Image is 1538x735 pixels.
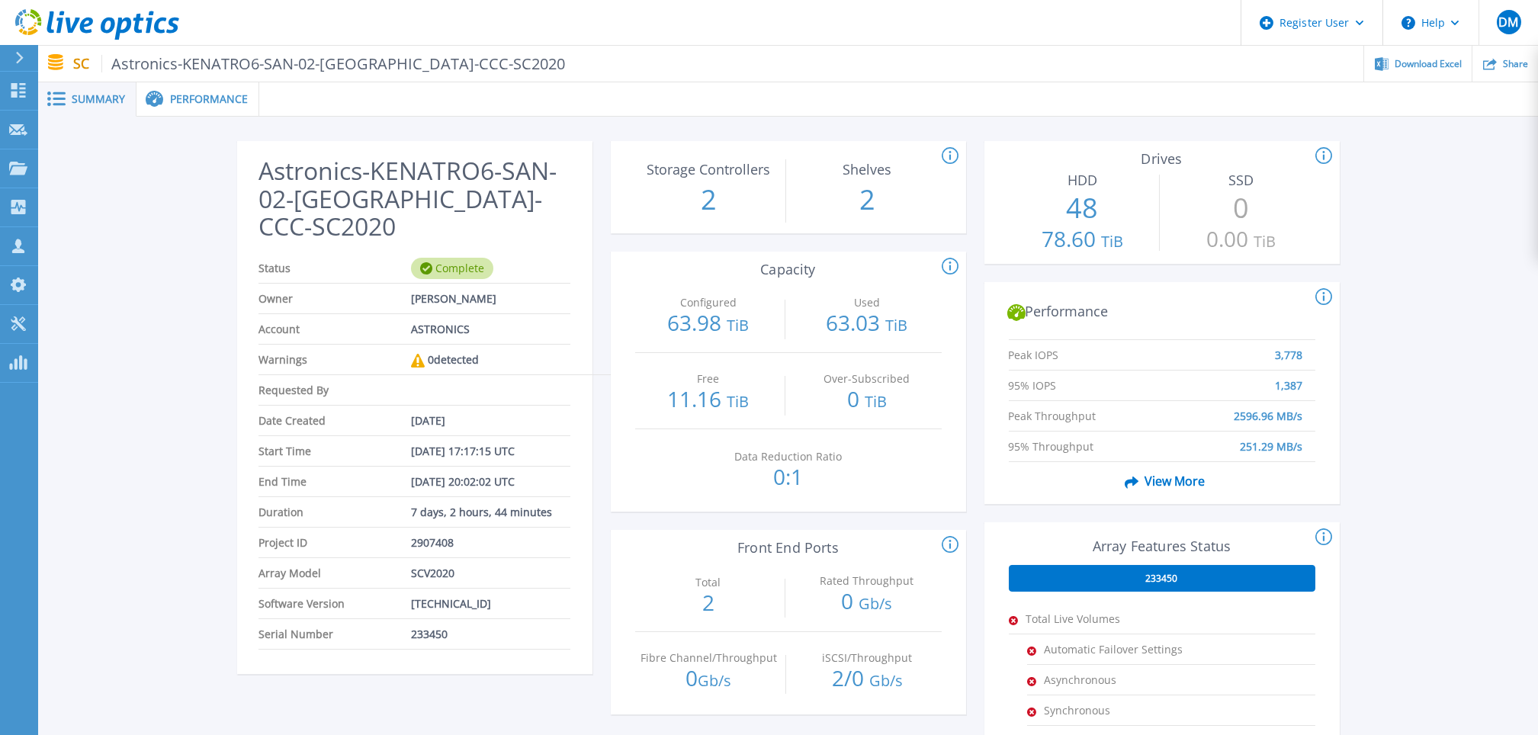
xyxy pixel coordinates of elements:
h3: SSD [1167,172,1315,188]
span: Project ID [258,528,411,557]
span: Status [258,253,411,283]
p: 0 [793,590,940,615]
p: 63.98 [635,312,782,336]
span: [DATE] 20:02:02 UTC [411,467,515,496]
span: Peak IOPS [1009,340,1164,355]
h2: Performance [1007,303,1316,322]
h3: Array Features Status [1009,538,1315,554]
p: 2 [794,180,941,220]
span: Gb/s [698,670,732,691]
span: 95% IOPS [1009,371,1164,385]
span: Duration [258,497,411,527]
span: End Time [258,467,411,496]
p: Storage Controllers [639,162,779,176]
span: Owner [258,284,411,313]
span: Date Created [258,406,411,435]
span: SCV2020 [411,558,454,588]
p: 0.00 [1167,228,1315,252]
span: TiB [865,391,887,412]
p: Data Reduction Ratio [718,451,858,462]
p: Rated Throughput [797,576,936,586]
p: 78.60 [1009,228,1156,252]
p: Free [638,374,778,384]
p: 0 [635,667,782,692]
span: Requested By [258,375,411,405]
p: iSCSI/Throughput [798,653,937,663]
span: Performance [170,94,248,104]
p: 48 [1009,188,1156,228]
p: Shelves [798,162,937,176]
span: [DATE] [411,406,445,435]
span: ASTRONICS [411,314,470,344]
span: [PERSON_NAME] [411,284,496,313]
span: Summary [72,94,125,104]
span: Array Model [258,558,411,588]
span: TiB [1101,231,1123,252]
span: 233450 [411,619,448,649]
span: Warnings [258,345,411,374]
span: 251.29 MB/s [1241,432,1303,446]
span: Serial Number [258,619,411,649]
p: Fibre Channel/Throughput [639,653,779,663]
span: TiB [1254,231,1276,252]
span: Software Version [258,589,411,618]
span: Astronics-KENATRO6-SAN-02-[GEOGRAPHIC_DATA]-CCC-SC2020 [101,55,566,72]
span: 95% Throughput [1009,432,1164,446]
p: Configured [638,297,778,308]
span: Asynchronous [1044,665,1196,695]
span: Start Time [258,436,411,466]
span: Download Excel [1395,59,1462,69]
span: View More [1119,467,1205,496]
h3: HDD [1009,172,1156,188]
p: Over-Subscribed [797,374,936,384]
span: Automatic Failover Settings [1044,634,1196,664]
span: 233450 [1146,573,1178,585]
p: 0 [793,388,940,412]
span: 2907408 [411,528,454,557]
p: SC [73,55,566,72]
span: 7 days, 2 hours, 44 minutes [411,497,552,527]
span: DM [1498,16,1518,28]
p: 2 [635,592,782,613]
span: 3,778 [1276,340,1303,355]
div: Complete [411,258,493,279]
span: Peak Throughput [1009,401,1164,416]
span: TiB [885,315,907,335]
span: Gb/s [859,593,892,614]
p: Used [797,297,936,308]
p: 0:1 [714,466,862,487]
h2: Astronics-KENATRO6-SAN-02-[GEOGRAPHIC_DATA]-CCC-SC2020 [258,157,570,241]
span: [TECHNICAL_ID] [411,589,491,618]
span: Gb/s [869,670,903,691]
p: 11.16 [635,388,782,412]
div: 0 detected [411,345,479,375]
p: 2 [635,180,782,220]
p: 0 [1167,188,1315,228]
span: Total Live Volumes [1026,604,1178,634]
p: 2 / 0 [794,667,941,692]
span: TiB [727,315,749,335]
p: 63.03 [793,312,940,336]
span: [DATE] 17:17:15 UTC [411,436,515,466]
span: 2596.96 MB/s [1235,401,1303,416]
span: Synchronous [1044,695,1196,725]
p: Total [638,577,778,588]
span: 1,387 [1276,371,1303,385]
span: TiB [727,391,749,412]
span: Account [258,314,411,344]
span: Share [1503,59,1528,69]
